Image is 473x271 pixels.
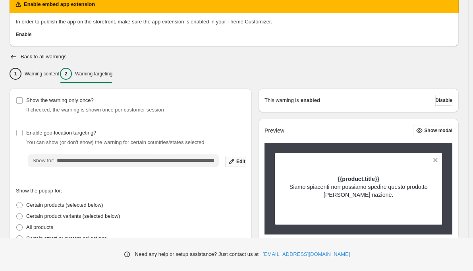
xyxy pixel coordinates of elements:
p: All products [26,223,53,231]
span: Show for: [33,158,54,163]
h2: Enable embed app extension [24,0,95,8]
h2: Back to all warnings [21,54,67,60]
button: 2Warning targeting [60,65,112,82]
p: This warning is [264,96,299,104]
div: 2 [60,68,72,80]
button: Edit [225,156,245,167]
p: Warning targeting [75,71,112,77]
button: Disable [435,95,452,106]
span: You can show (or don't show) the warning for certain countries/states selected [26,139,205,145]
p: In order to publish the app on the storefront, make sure the app extension is enabled in your The... [16,18,452,26]
span: If checked, the warning is shown once per customer session [26,107,164,113]
strong: {{product.title}} [338,176,379,182]
strong: enabled [300,96,320,104]
h2: Preview [264,127,284,134]
a: [EMAIL_ADDRESS][DOMAIN_NAME] [263,250,350,258]
p: Certain smart or custom collections [26,234,107,242]
p: Warning content [25,71,59,77]
span: Edit [236,158,245,165]
span: Show modal [424,127,452,134]
span: Disable [435,97,452,104]
button: Show modal [413,125,452,136]
span: Show the warning only once? [26,97,94,103]
button: Enable [16,29,31,40]
button: 1Warning content [10,65,59,82]
p: Siamo spiacenti non possiamo spedire questo prodotto [PERSON_NAME] nazione. [289,183,429,199]
span: Enable [16,31,31,38]
span: Certain products (selected below) [26,202,103,208]
span: Show the popup for: [16,188,62,194]
div: 1 [10,68,21,80]
span: Enable geo-location targeting? [26,130,96,136]
span: Certain product variants (selected below) [26,213,120,219]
